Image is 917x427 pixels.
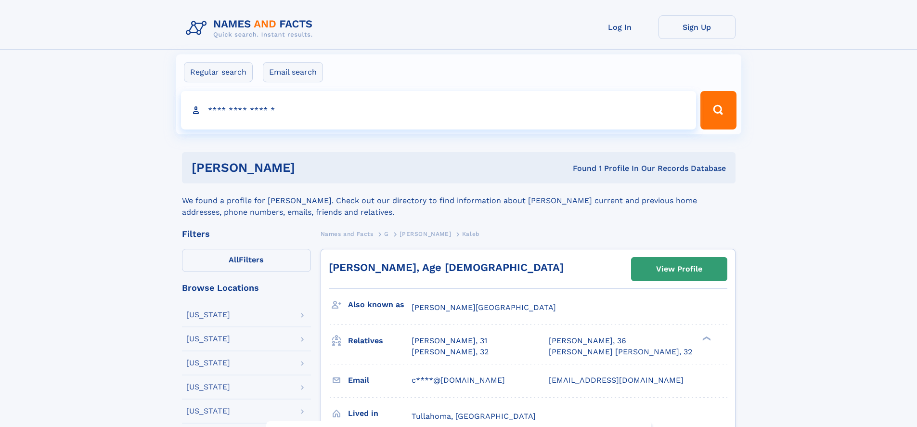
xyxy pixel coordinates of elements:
[384,231,389,237] span: G
[263,62,323,82] label: Email search
[186,407,230,415] div: [US_STATE]
[659,15,736,39] a: Sign Up
[192,162,434,174] h1: [PERSON_NAME]
[700,91,736,129] button: Search Button
[186,335,230,343] div: [US_STATE]
[348,333,412,349] h3: Relatives
[462,231,480,237] span: Kaleb
[656,258,702,280] div: View Profile
[348,372,412,388] h3: Email
[329,261,564,273] a: [PERSON_NAME], Age [DEMOGRAPHIC_DATA]
[182,15,321,41] img: Logo Names and Facts
[184,62,253,82] label: Regular search
[412,412,536,421] span: Tullahoma, [GEOGRAPHIC_DATA]
[182,183,736,218] div: We found a profile for [PERSON_NAME]. Check out our directory to find information about [PERSON_N...
[186,359,230,367] div: [US_STATE]
[186,383,230,391] div: [US_STATE]
[434,163,726,174] div: Found 1 Profile In Our Records Database
[182,249,311,272] label: Filters
[181,91,697,129] input: search input
[549,375,684,385] span: [EMAIL_ADDRESS][DOMAIN_NAME]
[412,336,487,346] a: [PERSON_NAME], 31
[384,228,389,240] a: G
[632,258,727,281] a: View Profile
[400,228,451,240] a: [PERSON_NAME]
[182,284,311,292] div: Browse Locations
[700,336,711,342] div: ❯
[581,15,659,39] a: Log In
[348,405,412,422] h3: Lived in
[229,255,239,264] span: All
[400,231,451,237] span: [PERSON_NAME]
[186,311,230,319] div: [US_STATE]
[412,347,489,357] a: [PERSON_NAME], 32
[412,303,556,312] span: [PERSON_NAME][GEOGRAPHIC_DATA]
[348,297,412,313] h3: Also known as
[549,336,626,346] a: [PERSON_NAME], 36
[182,230,311,238] div: Filters
[321,228,374,240] a: Names and Facts
[549,347,692,357] a: [PERSON_NAME] [PERSON_NAME], 32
